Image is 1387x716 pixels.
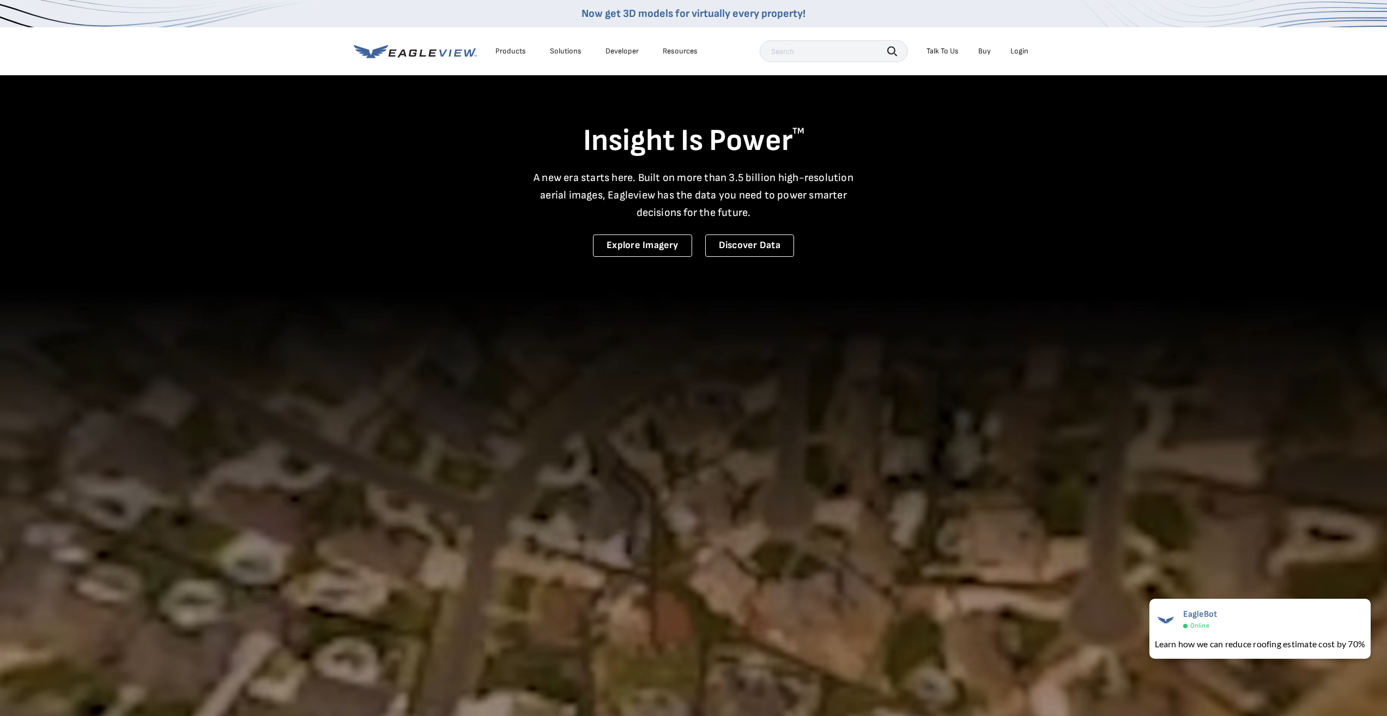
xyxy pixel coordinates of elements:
[1010,46,1028,56] div: Login
[978,46,991,56] a: Buy
[1190,622,1209,630] span: Online
[495,46,526,56] div: Products
[926,46,959,56] div: Talk To Us
[593,234,692,257] a: Explore Imagery
[354,122,1034,160] h1: Insight Is Power
[705,234,794,257] a: Discover Data
[760,40,908,62] input: Search
[663,46,698,56] div: Resources
[550,46,582,56] div: Solutions
[582,7,805,20] a: Now get 3D models for virtually every property!
[605,46,639,56] a: Developer
[1183,609,1218,619] span: EagleBot
[1155,637,1365,651] div: Learn how we can reduce roofing estimate cost by 70%
[792,126,804,136] sup: TM
[1155,609,1177,631] img: EagleBot
[527,169,861,221] p: A new era starts here. Built on more than 3.5 billion high-resolution aerial images, Eagleview ha...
